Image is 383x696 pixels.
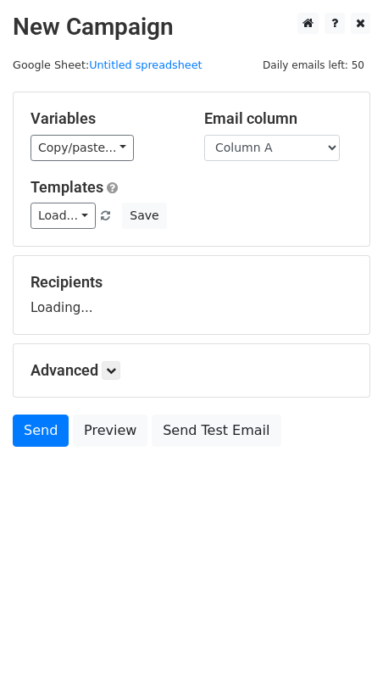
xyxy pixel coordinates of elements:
[257,56,370,75] span: Daily emails left: 50
[31,109,179,128] h5: Variables
[89,58,202,71] a: Untitled spreadsheet
[13,415,69,447] a: Send
[13,13,370,42] h2: New Campaign
[31,361,352,380] h5: Advanced
[204,109,352,128] h5: Email column
[31,273,352,292] h5: Recipients
[73,415,147,447] a: Preview
[152,415,280,447] a: Send Test Email
[122,203,166,229] button: Save
[31,178,103,196] a: Templates
[31,273,352,317] div: Loading...
[31,203,96,229] a: Load...
[257,58,370,71] a: Daily emails left: 50
[31,135,134,161] a: Copy/paste...
[13,58,203,71] small: Google Sheet:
